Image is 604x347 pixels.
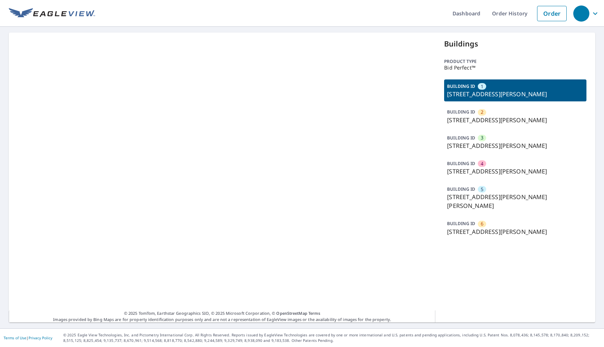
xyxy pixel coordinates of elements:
img: EV Logo [9,8,95,19]
a: OpenStreetMap [276,310,307,316]
span: 1 [481,83,483,90]
span: 5 [481,186,483,193]
p: [STREET_ADDRESS][PERSON_NAME] [447,116,584,124]
p: BUILDING ID [447,109,475,115]
p: Bid Perfect™ [444,65,586,71]
p: [STREET_ADDRESS][PERSON_NAME] [447,227,584,236]
p: Images provided by Bing Maps are for property identification purposes only and are not a represen... [9,310,435,322]
p: BUILDING ID [447,160,475,167]
a: Terms [308,310,320,316]
p: [STREET_ADDRESS][PERSON_NAME] [447,141,584,150]
p: | [4,336,52,340]
span: 3 [481,134,483,141]
a: Terms of Use [4,335,26,340]
p: [STREET_ADDRESS][PERSON_NAME] [447,90,584,98]
span: © 2025 TomTom, Earthstar Geographics SIO, © 2025 Microsoft Corporation, © [124,310,320,317]
p: BUILDING ID [447,186,475,192]
span: 6 [481,220,483,227]
a: Privacy Policy [29,335,52,340]
span: 2 [481,109,483,116]
span: 4 [481,160,483,167]
p: © 2025 Eagle View Technologies, Inc. and Pictometry International Corp. All Rights Reserved. Repo... [63,332,600,343]
p: [STREET_ADDRESS][PERSON_NAME] [447,167,584,176]
a: Order [537,6,567,21]
p: Buildings [444,38,586,49]
p: BUILDING ID [447,83,475,89]
p: Product type [444,58,586,65]
p: [STREET_ADDRESS][PERSON_NAME][PERSON_NAME] [447,193,584,210]
p: BUILDING ID [447,220,475,227]
p: BUILDING ID [447,135,475,141]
